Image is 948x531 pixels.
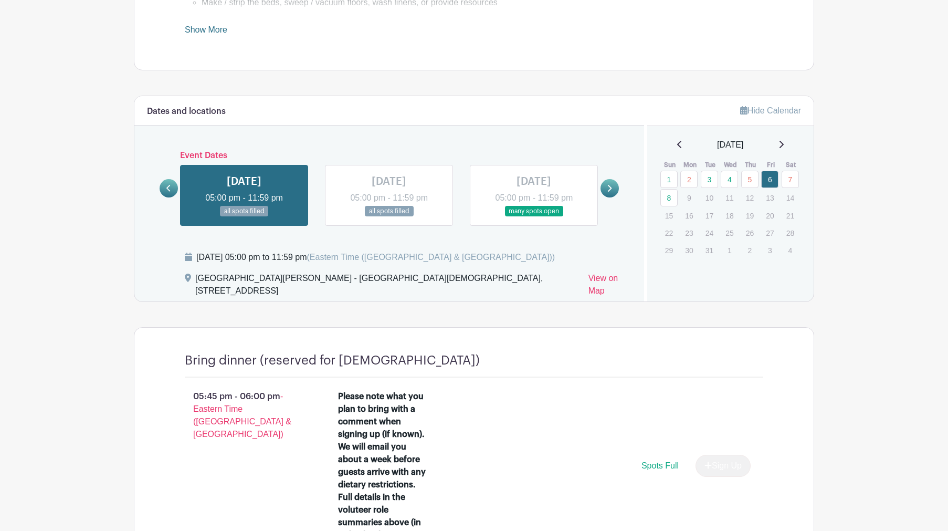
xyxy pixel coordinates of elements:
span: (Eastern Time ([GEOGRAPHIC_DATA] & [GEOGRAPHIC_DATA])) [307,253,555,262]
p: 25 [721,225,738,241]
th: Sun [660,160,680,170]
p: 4 [782,242,799,258]
a: 1 [660,171,678,188]
p: 24 [701,225,718,241]
h6: Dates and locations [147,107,226,117]
p: 1 [721,242,738,258]
th: Mon [680,160,700,170]
a: 4 [721,171,738,188]
li: See individual signups for details [202,9,763,22]
h4: Bring dinner (reserved for [DEMOGRAPHIC_DATA]) [185,353,480,368]
p: 19 [741,207,759,224]
p: 27 [761,225,778,241]
a: Show More [185,25,227,38]
a: 7 [782,171,799,188]
a: 5 [741,171,759,188]
p: 14 [782,190,799,206]
a: 8 [660,189,678,206]
p: 18 [721,207,738,224]
p: 28 [782,225,799,241]
p: 05:45 pm - 06:00 pm [168,386,321,445]
a: View on Map [588,272,631,301]
p: 23 [680,225,698,241]
p: 11 [721,190,738,206]
span: [DATE] [717,139,743,151]
p: 15 [660,207,678,224]
p: 17 [701,207,718,224]
p: 10 [701,190,718,206]
p: 29 [660,242,678,258]
p: 26 [741,225,759,241]
div: [DATE] 05:00 pm to 11:59 pm [196,251,555,264]
a: 6 [761,171,778,188]
p: 30 [680,242,698,258]
p: 13 [761,190,778,206]
th: Sat [781,160,802,170]
p: 3 [761,242,778,258]
p: 21 [782,207,799,224]
p: 2 [741,242,759,258]
th: Fri [761,160,781,170]
p: 31 [701,242,718,258]
a: 2 [680,171,698,188]
p: 20 [761,207,778,224]
div: [GEOGRAPHIC_DATA][PERSON_NAME] - [GEOGRAPHIC_DATA][DEMOGRAPHIC_DATA], [STREET_ADDRESS] [195,272,580,301]
span: - Eastern Time ([GEOGRAPHIC_DATA] & [GEOGRAPHIC_DATA]) [193,392,291,439]
span: Spots Full [641,461,679,470]
th: Thu [741,160,761,170]
th: Tue [700,160,721,170]
a: Hide Calendar [740,106,801,115]
p: 22 [660,225,678,241]
h6: Event Dates [178,151,601,161]
a: 3 [701,171,718,188]
p: 9 [680,190,698,206]
p: 12 [741,190,759,206]
p: 16 [680,207,698,224]
th: Wed [720,160,741,170]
